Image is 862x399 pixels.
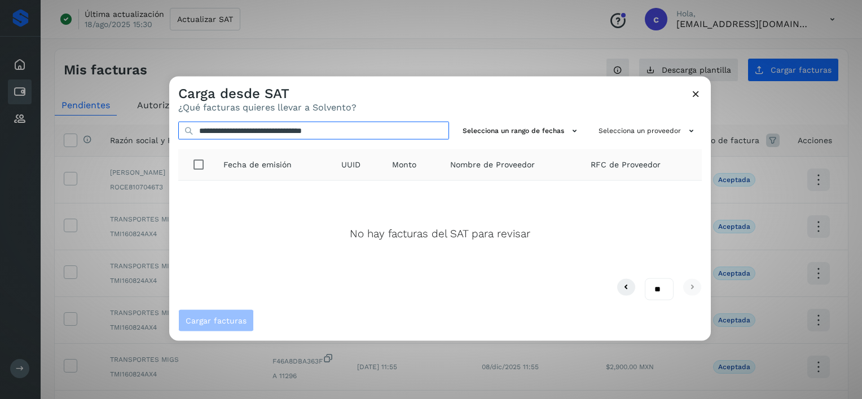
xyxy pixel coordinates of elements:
span: Monto [392,158,416,170]
button: Selecciona un proveedor [594,122,702,140]
span: Cargar facturas [186,316,247,324]
button: Selecciona un rango de fechas [458,122,585,140]
span: Fecha de emisión [223,158,292,170]
span: RFC de Proveedor [591,158,661,170]
button: Cargar facturas [178,309,254,331]
p: ¿Qué facturas quieres llevar a Solvento? [178,101,357,112]
p: No hay facturas del SAT para revisar [350,228,530,241]
span: Nombre de Proveedor [450,158,535,170]
span: UUID [341,158,360,170]
h3: Carga desde SAT [178,86,357,102]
